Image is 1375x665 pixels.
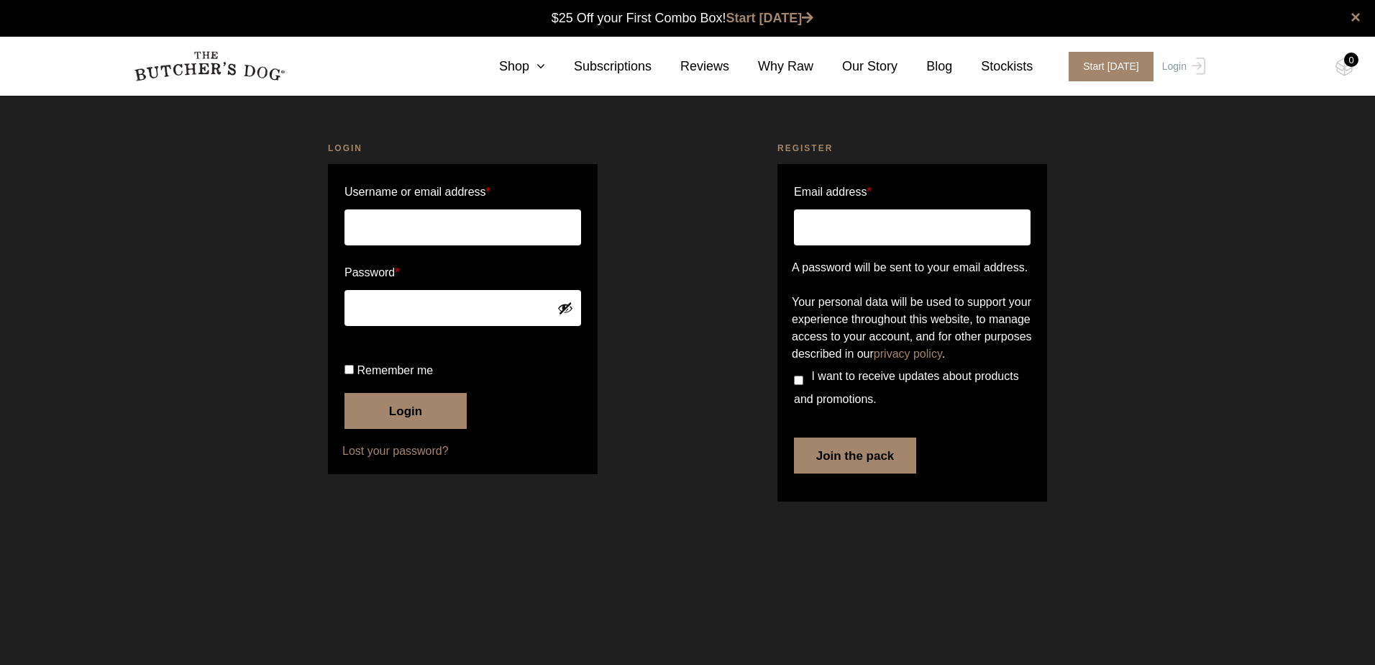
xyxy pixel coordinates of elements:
img: TBD_Cart-Empty.png [1335,58,1353,76]
div: 0 [1344,53,1358,67]
a: Login [1159,52,1205,81]
a: Our Story [813,57,897,76]
button: Join the pack [794,438,916,474]
h2: Register [777,141,1047,155]
a: privacy policy [874,348,942,360]
button: Login [344,393,467,429]
h2: Login [328,141,598,155]
a: Shop [470,57,545,76]
p: A password will be sent to your email address. [792,259,1033,276]
a: Start [DATE] [726,11,814,25]
button: Show password [557,300,573,316]
a: Reviews [652,57,729,76]
label: Username or email address [344,181,581,204]
label: Password [344,261,581,284]
span: I want to receive updates about products and promotions. [794,370,1019,405]
p: Your personal data will be used to support your experience throughout this website, to manage acc... [792,294,1033,363]
a: Start [DATE] [1054,52,1159,81]
a: Subscriptions [545,57,652,76]
label: Email address [794,181,872,204]
a: Blog [897,57,952,76]
input: Remember me [344,365,354,374]
span: Start [DATE] [1069,52,1154,81]
input: I want to receive updates about products and promotions. [794,376,803,385]
span: Remember me [357,364,433,376]
a: Lost your password? [342,443,583,460]
a: Stockists [952,57,1033,76]
a: Why Raw [729,57,813,76]
a: close [1351,9,1361,26]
